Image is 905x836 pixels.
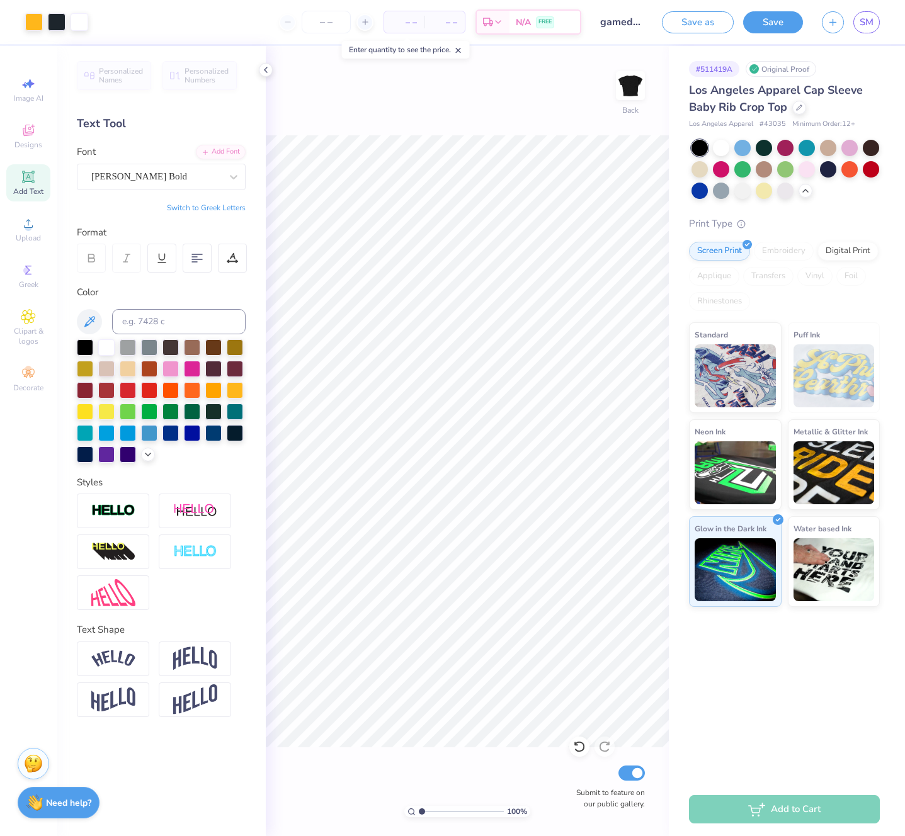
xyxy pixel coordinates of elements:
[507,806,527,817] span: 100 %
[794,441,875,504] img: Metallic & Glitter Ink
[91,687,135,712] img: Flag
[689,267,739,286] div: Applique
[695,328,728,341] span: Standard
[16,233,41,243] span: Upload
[19,280,38,290] span: Greek
[13,186,43,196] span: Add Text
[173,684,217,715] img: Rise
[695,538,776,601] img: Glow in the Dark Ink
[569,787,645,810] label: Submit to feature on our public gallery.
[794,344,875,407] img: Puff Ink
[13,383,43,393] span: Decorate
[173,647,217,670] img: Arch
[77,115,246,132] div: Text Tool
[689,242,750,261] div: Screen Print
[99,67,144,84] span: Personalized Names
[173,545,217,559] img: Negative Space
[77,475,246,490] div: Styles
[112,309,246,334] input: e.g. 7428 c
[46,797,91,809] strong: Need help?
[743,267,794,286] div: Transfers
[760,119,786,130] span: # 43035
[695,425,726,438] span: Neon Ink
[689,61,739,77] div: # 511419A
[77,623,246,637] div: Text Shape
[91,650,135,667] img: Arc
[91,579,135,606] img: Free Distort
[516,16,531,29] span: N/A
[662,11,734,33] button: Save as
[77,285,246,300] div: Color
[794,538,875,601] img: Water based Ink
[185,67,229,84] span: Personalized Numbers
[196,145,246,159] div: Add Font
[689,217,880,231] div: Print Type
[622,104,639,116] div: Back
[77,145,96,159] label: Font
[618,73,643,98] img: Back
[794,425,868,438] span: Metallic & Glitter Ink
[797,267,833,286] div: Vinyl
[432,16,457,29] span: – –
[91,504,135,518] img: Stroke
[173,503,217,519] img: Shadow
[792,119,855,130] span: Minimum Order: 12 +
[77,225,247,240] div: Format
[689,119,753,130] span: Los Angeles Apparel
[743,11,803,33] button: Save
[591,9,652,35] input: Untitled Design
[746,61,816,77] div: Original Proof
[754,242,814,261] div: Embroidery
[91,542,135,562] img: 3d Illusion
[794,522,851,535] span: Water based Ink
[538,18,552,26] span: FREE
[689,292,750,311] div: Rhinestones
[302,11,351,33] input: – –
[392,16,417,29] span: – –
[6,326,50,346] span: Clipart & logos
[860,15,874,30] span: SM
[817,242,879,261] div: Digital Print
[695,441,776,504] img: Neon Ink
[167,203,246,213] button: Switch to Greek Letters
[695,522,766,535] span: Glow in the Dark Ink
[689,82,863,115] span: Los Angeles Apparel Cap Sleeve Baby Rib Crop Top
[695,344,776,407] img: Standard
[836,267,866,286] div: Foil
[853,11,880,33] a: SM
[794,328,820,341] span: Puff Ink
[342,41,470,59] div: Enter quantity to see the price.
[14,93,43,103] span: Image AI
[14,140,42,150] span: Designs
